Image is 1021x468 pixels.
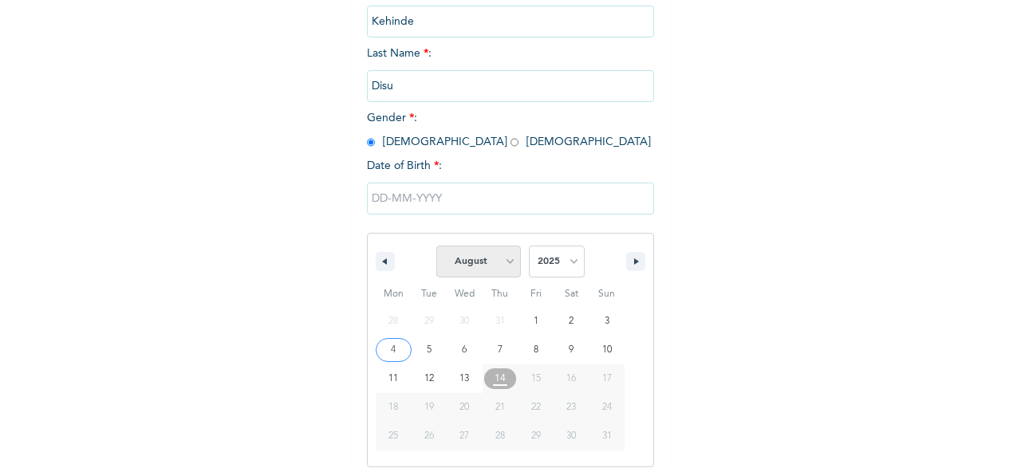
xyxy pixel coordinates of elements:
[518,281,554,307] span: Fri
[498,336,503,364] span: 7
[412,364,447,393] button: 12
[376,422,412,450] button: 25
[518,393,554,422] button: 22
[388,393,398,422] span: 18
[602,422,612,450] span: 31
[483,364,518,393] button: 14
[554,364,589,393] button: 16
[427,336,432,364] span: 5
[554,422,589,450] button: 30
[367,158,442,175] span: Date of Birth :
[531,393,541,422] span: 22
[483,336,518,364] button: 7
[424,364,434,393] span: 12
[495,422,505,450] span: 28
[569,307,574,336] span: 2
[367,48,654,92] span: Last Name :
[388,364,398,393] span: 11
[589,422,625,450] button: 31
[602,364,612,393] span: 17
[447,336,483,364] button: 6
[424,393,434,422] span: 19
[447,393,483,422] button: 20
[483,393,518,422] button: 21
[569,336,574,364] span: 9
[388,422,398,450] span: 25
[534,336,538,364] span: 8
[518,364,554,393] button: 15
[367,6,654,37] input: Enter your first name
[412,393,447,422] button: 19
[589,307,625,336] button: 3
[518,336,554,364] button: 8
[602,336,612,364] span: 10
[518,307,554,336] button: 1
[447,364,483,393] button: 13
[602,393,612,422] span: 24
[412,422,447,450] button: 26
[367,112,651,147] span: Gender : [DEMOGRAPHIC_DATA] [DEMOGRAPHIC_DATA]
[566,393,576,422] span: 23
[424,422,434,450] span: 26
[589,393,625,422] button: 24
[495,364,506,393] span: 14
[376,364,412,393] button: 11
[531,364,541,393] span: 15
[554,393,589,422] button: 23
[566,364,576,393] span: 16
[459,364,469,393] span: 13
[459,422,469,450] span: 27
[566,422,576,450] span: 30
[367,183,654,214] input: DD-MM-YYYY
[462,336,467,364] span: 6
[589,281,625,307] span: Sun
[391,336,396,364] span: 4
[376,336,412,364] button: 4
[412,336,447,364] button: 5
[376,281,412,307] span: Mon
[554,336,589,364] button: 9
[534,307,538,336] span: 1
[554,307,589,336] button: 2
[605,307,609,336] span: 3
[459,393,469,422] span: 20
[483,281,518,307] span: Thu
[554,281,589,307] span: Sat
[447,281,483,307] span: Wed
[518,422,554,450] button: 29
[367,70,654,102] input: Enter your last name
[589,336,625,364] button: 10
[483,422,518,450] button: 28
[447,422,483,450] button: 27
[589,364,625,393] button: 17
[412,281,447,307] span: Tue
[495,393,505,422] span: 21
[531,422,541,450] span: 29
[376,393,412,422] button: 18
